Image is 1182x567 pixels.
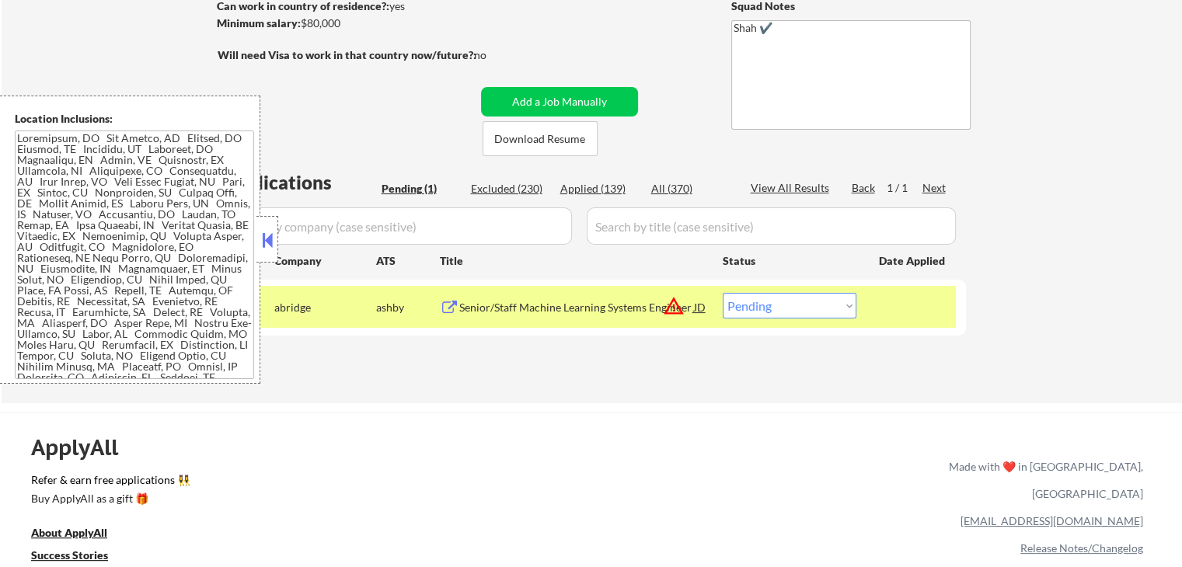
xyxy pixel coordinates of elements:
strong: Will need Visa to work in that country now/future?: [218,48,476,61]
a: Buy ApplyAll as a gift 🎁 [31,491,187,510]
a: About ApplyAll [31,525,129,544]
div: ATS [376,253,440,269]
div: Location Inclusions: [15,111,254,127]
div: abridge [274,300,376,315]
button: Add a Job Manually [481,87,638,117]
div: Buy ApplyAll as a gift 🎁 [31,493,187,504]
button: Download Resume [483,121,598,156]
a: Success Stories [31,548,129,567]
div: Title [440,253,708,269]
div: Senior/Staff Machine Learning Systems Engineer [459,300,694,315]
div: ApplyAll [31,434,136,461]
u: Success Stories [31,548,108,562]
div: Next [922,180,947,196]
input: Search by company (case sensitive) [222,207,572,245]
div: $80,000 [217,16,476,31]
div: Excluded (230) [471,181,549,197]
a: Release Notes/Changelog [1020,541,1143,555]
button: warning_amber [663,295,685,317]
strong: Minimum salary: [217,16,301,30]
div: View All Results [751,180,834,196]
div: Made with ❤️ in [GEOGRAPHIC_DATA], [GEOGRAPHIC_DATA] [943,453,1143,507]
div: Pending (1) [382,181,459,197]
div: Back [852,180,877,196]
div: ashby [376,300,440,315]
div: Applications [222,173,376,192]
div: Date Applied [879,253,947,269]
u: About ApplyAll [31,526,107,539]
div: JD [692,293,708,321]
input: Search by title (case sensitive) [587,207,956,245]
div: All (370) [651,181,729,197]
a: Refer & earn free applications 👯‍♀️ [31,475,624,491]
a: [EMAIL_ADDRESS][DOMAIN_NAME] [961,514,1143,527]
div: Company [274,253,376,269]
div: no [474,47,518,63]
div: 1 / 1 [887,180,922,196]
div: Status [723,246,856,274]
div: Applied (139) [560,181,638,197]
